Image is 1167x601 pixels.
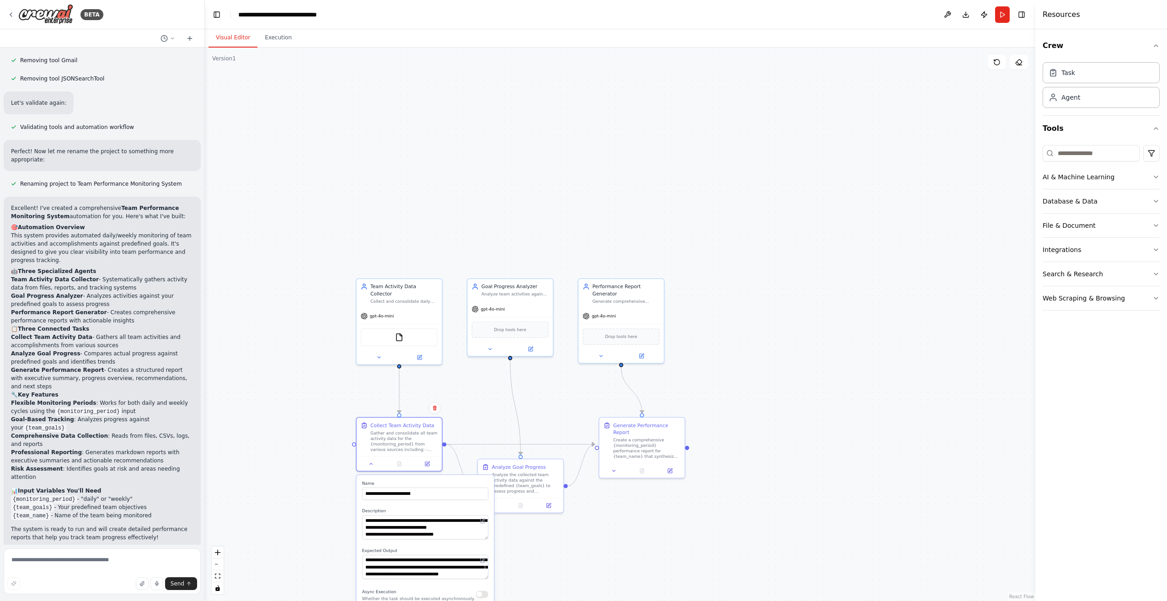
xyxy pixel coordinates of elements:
[11,99,66,107] p: Let's validate again:
[592,283,659,297] div: Performance Report Generator
[385,460,414,468] button: No output available
[18,392,59,398] strong: Key Features
[477,459,564,513] div: Analyze Goal ProgressAnalyze the collected team activity data against the predefined {team_goals}...
[1043,221,1096,230] div: File & Document
[18,488,101,494] strong: Input Variables You'll Need
[20,75,104,82] span: Removing tool JSONSearchTool
[11,292,193,308] li: - Analyzes activities against your predefined goals to assess progress
[11,511,193,520] li: - Name of the team being monitored
[627,467,657,475] button: No output available
[1061,68,1075,77] div: Task
[18,4,73,25] img: Logo
[210,8,223,21] button: Hide left sidebar
[11,334,92,340] strong: Collect Team Activity Data
[356,417,443,472] div: Collect Team Activity DataGather and consolidate all team activity data for the {monitoring_perio...
[599,417,685,478] div: Generate Performance ReportCreate a comprehensive {monitoring_period} performance report for {tea...
[238,10,341,19] nav: breadcrumb
[11,504,54,512] code: {team_goals}
[1043,165,1160,189] button: AI & Machine Learning
[356,278,443,365] div: Team Activity Data CollectorCollect and consolidate daily and weekly team activities, accomplishm...
[1043,262,1160,286] button: Search & Research
[658,467,682,475] button: Open in side panel
[11,525,193,542] p: The system is ready to run and will create detailed performance reports that help you track team ...
[150,577,163,590] button: Click to speak your automation idea
[492,472,559,494] div: Analyze the collected team activity data against the predefined {team_goals} to assess progress a...
[613,437,680,460] div: Create a comprehensive {monitoring_period} performance report for {team_name} that synthesizes al...
[370,298,438,304] div: Collect and consolidate daily and weekly team activities, accomplishments, and progress data from...
[482,291,549,297] div: Analyze team activities against predefined {team_goals} and assess progress, identifying achievem...
[592,298,659,304] div: Generate comprehensive {monitoring_period} performance reports that highlight team accomplishment...
[11,204,193,220] p: Excellent! I've created a comprehensive automation for you. Here's what I've built:
[212,55,236,62] div: Version 1
[578,278,665,364] div: Performance Report GeneratorGenerate comprehensive {monitoring_period} performance reports that h...
[479,556,487,564] button: Open in editor
[1043,197,1097,206] div: Database & Data
[506,501,535,510] button: No output available
[18,268,96,274] strong: Three Specialized Agents
[20,180,182,188] span: Renaming project to Team Performance Monitoring System
[212,547,224,558] button: zoom in
[11,465,193,481] li: : Identifies goals at risk and areas needing attention
[429,402,441,414] button: Delete node
[18,224,85,231] strong: Automation Overview
[479,517,487,525] button: Open in editor
[11,349,193,366] li: - Compares actual progress against predefined goals and identifies trends
[20,57,77,64] span: Removing tool Gmail
[11,416,74,423] strong: Goal-Based Tracking
[1043,286,1160,310] button: Web Scraping & Browsing
[11,223,193,231] h2: 🎯
[11,495,193,503] li: - "daily" or "weekly"
[395,333,403,341] img: FileReadTool
[11,333,193,349] li: - Gathers all team activities and accomplishments from various sources
[11,367,104,373] strong: Generate Performance Report
[212,582,224,594] button: toggle interactivity
[492,463,546,470] div: Analyze Goal Progress
[369,313,394,319] span: gpt-4o-mini
[157,33,179,44] button: Switch to previous chat
[362,508,488,514] label: Description
[1043,294,1125,303] div: Web Scraping & Browsing
[537,501,561,510] button: Open in side panel
[11,432,193,448] li: : Reads from files, CSVs, logs, and reports
[1043,245,1081,254] div: Integrations
[11,503,193,511] li: - Your predefined team objectives
[481,306,505,312] span: gpt-4o-mini
[18,326,89,332] strong: Three Connected Tasks
[165,577,197,590] button: Send
[212,570,224,582] button: fit view
[11,231,193,264] p: This system provides automated daily/weekly monitoring of team activities and accomplishments aga...
[11,399,193,415] li: : Works for both daily and weekly cycles using the input
[11,391,193,399] h2: 🔧
[370,430,438,453] div: Gather and consolidate all team activity data for the {monitoring_period} from various sources in...
[23,424,66,432] code: {team_goals}
[11,276,99,283] strong: Team Activity Data Collector
[55,408,122,416] code: {monitoring_period}
[415,460,439,468] button: Open in side panel
[80,9,103,20] div: BETA
[11,366,193,391] li: - Creates a structured report with executive summary, progress overview, recommendations, and nex...
[11,309,107,316] strong: Performance Report Generator
[568,441,595,489] g: Edge from 668030ea-32b6-49ea-83db-a122c0f982ff to 221fb136-5225-4067-aa10-b49d970abcc1
[182,33,197,44] button: Start a new chat
[362,481,488,486] label: Name
[1043,269,1103,279] div: Search & Research
[618,367,646,413] g: Edge from 60b70144-593f-4c7f-b7e1-e91ef68ab6fb to 221fb136-5225-4067-aa10-b49d970abcc1
[592,313,616,319] span: gpt-4o-mini
[396,361,402,413] g: Edge from 0fe6ebcd-15e2-442f-8feb-8e4f5b17f774 to 6e064515-d840-4c5d-a5b8-def4f9b35efc
[1009,594,1034,599] a: React Flow attribution
[1043,189,1160,213] button: Database & Data
[11,325,193,333] h2: 📋
[1043,172,1114,182] div: AI & Machine Learning
[362,548,488,553] label: Expected Output
[171,580,184,587] span: Send
[1043,238,1160,262] button: Integrations
[11,448,193,465] li: : Generates markdown reports with executive summaries and actionable recommendations
[11,495,77,504] code: {monitoring_period}
[11,433,108,439] strong: Comprehensive Data Collection
[1061,93,1080,102] div: Agent
[507,360,524,455] g: Edge from f4c7fee4-eb9f-44d9-b8f3-54fb147e9611 to 668030ea-32b6-49ea-83db-a122c0f982ff
[11,308,193,325] li: - Creates comprehensive performance reports with actionable insights
[494,326,526,333] span: Drop tools here
[11,512,51,520] code: {team_name}
[467,278,554,356] div: Goal Progress AnalyzerAnalyze team activities against predefined {team_goals} and assess progress...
